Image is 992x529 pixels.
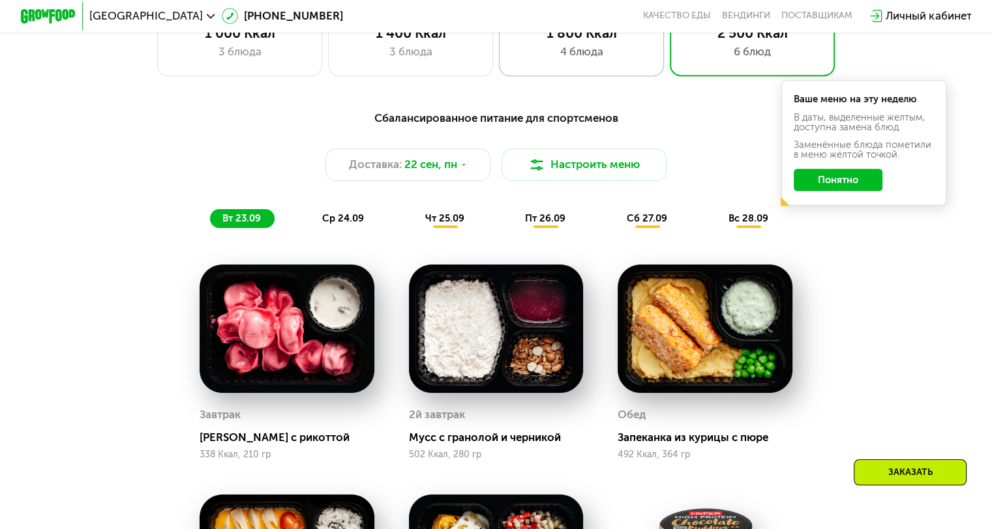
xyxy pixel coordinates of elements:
[794,169,882,191] button: Понятно
[425,212,464,224] span: чт 25.09
[200,450,374,460] div: 338 Ккал, 210 гр
[222,8,343,24] a: [PHONE_NUMBER]
[200,405,241,425] div: Завтрак
[200,431,385,444] div: [PERSON_NAME] с рикоттой
[684,44,820,60] div: 6 блюд
[722,10,770,21] a: Вендинги
[781,10,852,21] div: поставщикам
[513,44,650,60] div: 4 блюда
[88,109,904,126] div: Сбалансированное питание для спортсменов
[886,8,971,24] div: Личный кабинет
[618,450,792,460] div: 492 Ккал, 364 гр
[643,10,711,21] a: Качество еды
[172,44,308,60] div: 3 блюда
[404,156,457,173] span: 22 сен, пн
[322,212,364,224] span: ср 24.09
[513,25,650,41] div: 1 800 Ккал
[342,44,479,60] div: 3 блюда
[794,113,935,132] div: В даты, выделенные желтым, доступна замена блюд.
[409,405,465,425] div: 2й завтрак
[222,212,261,224] span: вт 23.09
[684,25,820,41] div: 2 500 Ккал
[525,212,565,224] span: пт 26.09
[502,149,667,182] button: Настроить меню
[342,25,479,41] div: 1 400 Ккал
[349,156,402,173] span: Доставка:
[854,459,967,485] div: Заказать
[729,212,768,224] span: вс 28.09
[794,94,935,104] div: Ваше меню на эту неделю
[627,212,667,224] span: сб 27.09
[409,450,584,460] div: 502 Ккал, 280 гр
[618,431,803,444] div: Запеканка из курицы с пюре
[172,25,308,41] div: 1 000 Ккал
[794,140,935,160] div: Заменённые блюда пометили в меню жёлтой точкой.
[89,10,203,21] span: [GEOGRAPHIC_DATA]
[618,405,646,425] div: Обед
[409,431,594,444] div: Мусс с гранолой и черникой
